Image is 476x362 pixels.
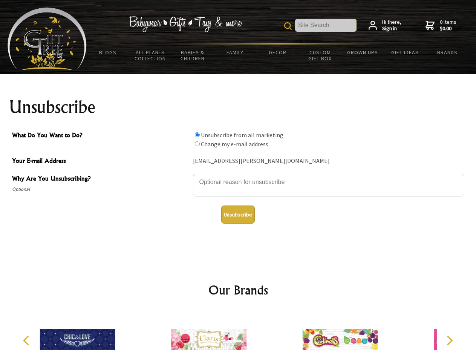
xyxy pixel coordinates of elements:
[382,25,401,32] strong: Sign in
[15,281,461,299] h2: Our Brands
[426,44,469,60] a: Brands
[341,44,384,60] a: Grown Ups
[441,332,458,349] button: Next
[129,16,242,32] img: Babywear - Gifts - Toys & more
[201,131,283,139] label: Unsubscribe from all marketing
[425,19,456,32] a: 0 items$0.00
[299,44,341,66] a: Custom Gift Box
[87,44,129,60] a: BLOGS
[12,156,189,167] span: Your E-mail Address
[8,8,87,70] img: Babyware - Gifts - Toys and more...
[9,98,467,116] h1: Unsubscribe
[12,185,189,194] span: Optional
[295,19,357,32] input: Site Search
[12,130,189,141] span: What Do You Want to Do?
[195,141,200,146] input: What Do You Want to Do?
[193,155,464,167] div: [EMAIL_ADDRESS][PERSON_NAME][DOMAIN_NAME]
[440,25,456,32] strong: $0.00
[214,44,257,60] a: Family
[382,19,401,32] span: Hi there,
[193,174,464,196] textarea: Why Are You Unsubscribing?
[256,44,299,60] a: Decor
[440,18,456,32] span: 0 items
[221,206,255,224] button: Unsubscribe
[12,174,189,185] span: Why Are You Unsubscribing?
[369,19,401,32] a: Hi there,Sign in
[19,332,35,349] button: Previous
[171,44,214,66] a: Babies & Children
[384,44,426,60] a: Gift Ideas
[129,44,172,66] a: All Plants Collection
[284,22,292,30] img: product search
[201,140,268,148] label: Change my e-mail address
[195,132,200,137] input: What Do You Want to Do?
